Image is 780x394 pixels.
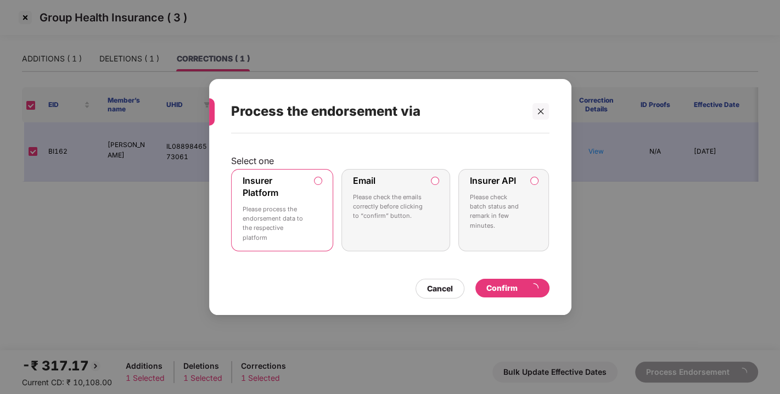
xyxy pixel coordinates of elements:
[353,175,375,186] label: Email
[431,177,439,184] input: EmailPlease check the emails correctly before clicking to “confirm” button.
[537,108,545,115] span: close
[315,177,322,184] input: Insurer PlatformPlease process the endorsement data to the respective platform
[231,155,549,166] p: Select one
[486,282,538,294] div: Confirm
[470,193,522,230] p: Please check batch status and remark in few minutes.
[470,175,516,186] label: Insurer API
[231,90,523,133] div: Process the endorsement via
[427,283,453,295] div: Cancel
[243,175,278,198] label: Insurer Platform
[528,282,539,294] span: loading
[243,205,307,243] p: Please process the endorsement data to the respective platform
[353,193,423,221] p: Please check the emails correctly before clicking to “confirm” button.
[531,177,538,184] input: Insurer APIPlease check batch status and remark in few minutes.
